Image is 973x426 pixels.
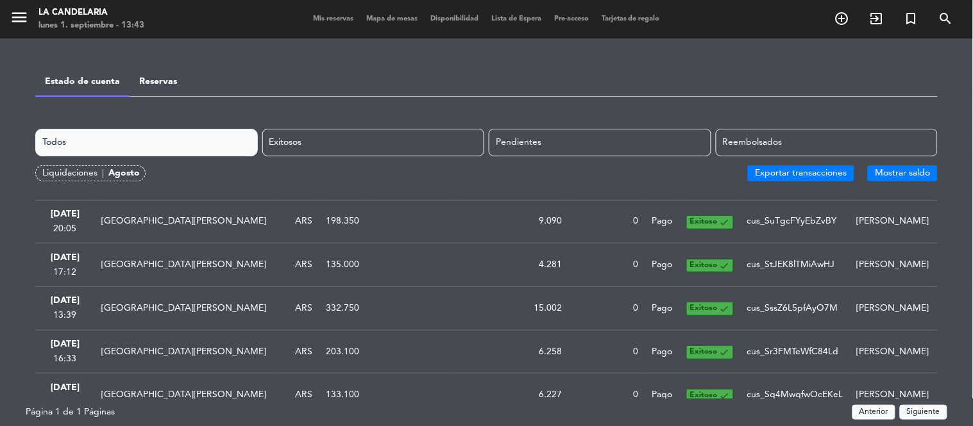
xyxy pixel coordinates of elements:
div: 17:12 [42,265,89,280]
td: Pago [645,243,679,287]
td: [PERSON_NAME] [850,286,938,330]
td: 0 [569,373,645,417]
span: Mis reservas [307,15,360,22]
td: Pago [645,200,679,243]
div: cus_Sq4MwqfwOcEKeL [747,388,843,402]
div: lunes 1. septiembre - 13:43 [38,19,144,32]
td: 135.000 [319,243,366,287]
div: Liquidaciones [42,166,108,181]
div: 01:39 [42,395,89,410]
span: 6.258 [539,347,563,356]
span: 9.090 [539,217,563,225]
span: 4.281 [539,260,563,269]
i: menu [10,8,29,27]
td: 0 [569,200,645,243]
div: Exitoso [686,302,734,316]
button: menu [10,8,29,31]
td: 0 [569,330,645,373]
span: 15.002 [534,304,563,313]
td: 0 [569,286,645,330]
td: Pago [645,330,679,373]
div: LA CANDELARIA [38,6,144,19]
div: 16:33 [42,352,89,366]
div: Exitoso [686,345,734,359]
a: Estado de cuenta [45,77,120,86]
span: | [102,166,104,181]
a: Reservas [139,77,177,86]
span: check [720,302,730,315]
i: search [938,11,954,26]
i: add_circle_outline [834,11,850,26]
span: Mapa de mesas [360,15,424,22]
td: [PERSON_NAME] [850,243,938,287]
div: cus_SuTgcFYyEbZvBY [747,214,843,229]
button: Mostrar saldo [868,165,938,181]
td: [GEOGRAPHIC_DATA][PERSON_NAME] [95,243,273,287]
div: 13:39 [42,308,89,323]
div: Exitosos [262,129,485,156]
div: Todos [35,129,258,156]
div: cus_Sr3FMTeWfC84Ld [747,345,843,359]
i: turned_in_not [904,11,919,26]
span: check [720,216,730,229]
td: Pago [645,286,679,330]
td: 198.350 [319,200,366,243]
span: Disponibilidad [424,15,485,22]
div: [DATE] [42,207,89,222]
span: Pre-acceso [548,15,595,22]
div: Exitoso [686,215,734,229]
div: Reembolsados [716,129,938,156]
div: Exitoso [686,389,734,403]
button: Exportar transacciones [748,165,854,181]
td: [GEOGRAPHIC_DATA][PERSON_NAME] [95,286,273,330]
i: exit_to_app [869,11,884,26]
td: Pago [645,373,679,417]
td: 203.100 [319,330,366,373]
td: ARS [273,330,319,373]
td: [GEOGRAPHIC_DATA][PERSON_NAME] [95,330,273,373]
td: ARS [273,243,319,287]
div: agosto [108,166,140,181]
div: cus_StJEK8lTMiAwHJ [747,258,843,272]
td: [PERSON_NAME] [850,200,938,243]
td: 133.100 [319,373,366,417]
td: [PERSON_NAME] [850,373,938,417]
td: ARS [273,373,319,417]
td: ARS [273,200,319,243]
div: 20:05 [42,222,89,236]
div: Pendientes [489,129,711,156]
td: ARS [273,286,319,330]
div: [DATE] [42,381,89,395]
span: Tarjetas de regalo [595,15,666,22]
div: [DATE] [42,337,89,352]
td: 332.750 [319,286,366,330]
div: [DATE] [42,293,89,308]
span: check [720,346,730,359]
div: [DATE] [42,250,89,265]
td: [PERSON_NAME] [850,330,938,373]
td: [GEOGRAPHIC_DATA][PERSON_NAME] [95,373,273,417]
div: cus_SssZ6L5pfAyO7M [747,301,843,316]
td: [GEOGRAPHIC_DATA][PERSON_NAME] [95,200,273,243]
span: check [720,259,730,272]
div: Exitoso [686,259,734,273]
span: 6.227 [539,390,563,399]
span: Lista de Espera [485,15,548,22]
span: check [720,389,730,402]
td: 0 [569,243,645,287]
